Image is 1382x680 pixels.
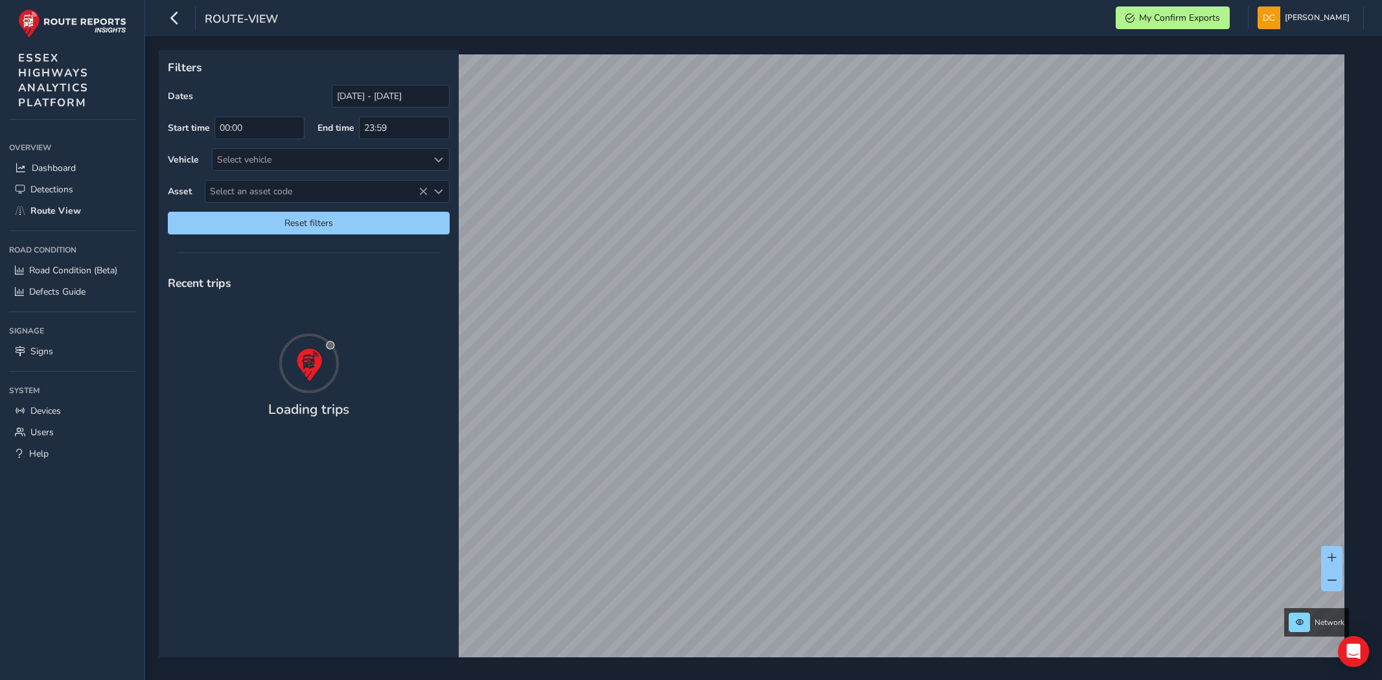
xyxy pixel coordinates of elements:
span: Signs [30,345,53,357]
a: Dashboard [9,157,135,179]
h4: Loading trips [268,402,349,418]
label: Start time [168,122,210,134]
a: Help [9,443,135,464]
div: Overview [9,138,135,157]
span: route-view [205,11,278,29]
span: Users [30,426,54,438]
div: Open Intercom Messenger [1338,636,1369,667]
div: Select an asset code [428,181,449,202]
label: End time [317,122,354,134]
div: Road Condition [9,240,135,260]
button: [PERSON_NAME] [1258,6,1354,29]
a: Signs [9,341,135,362]
div: Select vehicle [213,149,428,170]
div: System [9,381,135,400]
span: Devices [30,405,61,417]
p: Filters [168,59,450,76]
a: Detections [9,179,135,200]
button: Reset filters [168,212,450,234]
img: diamond-layout [1258,6,1280,29]
label: Dates [168,90,193,102]
a: Road Condition (Beta) [9,260,135,281]
span: Road Condition (Beta) [29,264,117,277]
div: Signage [9,321,135,341]
span: ESSEX HIGHWAYS ANALYTICS PLATFORM [18,51,89,110]
label: Vehicle [168,153,199,166]
span: Defects Guide [29,286,86,298]
label: Asset [168,185,192,198]
span: Select an asset code [205,181,428,202]
span: My Confirm Exports [1139,12,1220,24]
span: Dashboard [32,162,76,174]
span: Recent trips [168,275,231,291]
a: Defects Guide [9,281,135,302]
a: Users [9,422,135,443]
span: Detections [30,183,73,196]
span: Route View [30,205,81,217]
img: rr logo [18,9,126,38]
a: Route View [9,200,135,221]
span: Reset filters [178,217,440,229]
button: My Confirm Exports [1116,6,1230,29]
canvas: Map [163,54,1344,672]
span: [PERSON_NAME] [1285,6,1350,29]
span: Network [1315,617,1344,628]
span: Help [29,448,49,460]
a: Devices [9,400,135,422]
